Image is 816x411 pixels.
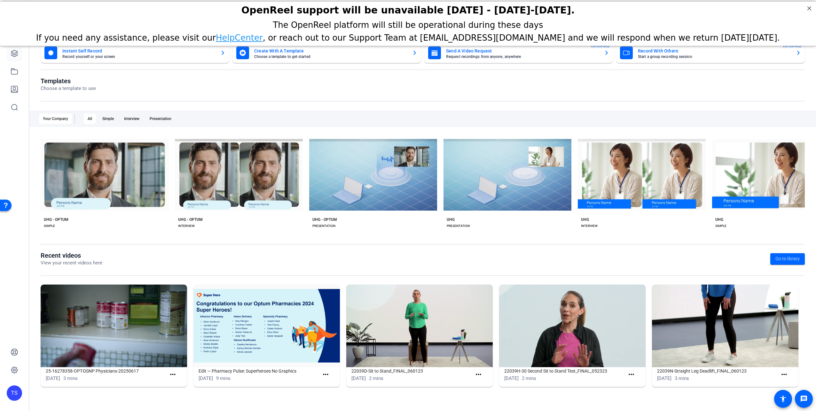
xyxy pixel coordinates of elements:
[216,375,231,381] span: 9 mins
[312,217,337,222] div: UHG - OPTUM
[657,375,671,381] span: [DATE]
[41,259,102,267] p: View your recent videos here
[652,285,798,367] img: 22039N-Straight Leg Deadlift_FINAL_060123
[424,43,613,63] button: Send A Video RequestRequest recordings from anyone, anywhereENTERPRISE
[199,367,319,375] h1: Edit — Pharmacy Pulse: Superheroes No Graphics
[120,114,143,124] div: Interview
[41,252,102,259] h1: Recent videos
[41,85,96,92] p: Choose a template to use
[638,47,791,55] mat-card-title: Record With Others
[504,375,519,381] span: [DATE]
[178,223,195,229] div: INTERVIEW
[62,55,215,59] mat-card-subtitle: Record yourself or your screen
[169,371,177,379] mat-icon: more_horiz
[446,47,599,55] mat-card-title: Send A Video Request
[805,3,813,11] div: Close Step
[46,367,166,375] h1: 25-16278358-OPT-DSNP Physicians-20250617
[346,285,493,367] img: 22039D-Sit to Stand_FINAL_060123
[715,217,723,222] div: UHG
[41,43,229,63] button: Instant Self RecordRecord yourself or your screen
[7,385,22,401] div: TS
[84,114,96,124] div: All
[216,31,263,41] a: HelpCenter
[581,217,589,222] div: UHG
[783,44,802,49] span: ENTERPRISE
[322,371,330,379] mat-icon: more_horiz
[475,371,483,379] mat-icon: more_horiz
[273,19,543,28] span: The OpenReel platform will still be operational during these days
[98,114,118,124] div: Simple
[504,367,625,375] h1: 22039H-30 Second Sit to Stand Test_FINAL_052323
[8,3,808,14] h2: OpenReel support will be unavailable Thursday - Friday, October 16th-17th.
[351,375,366,381] span: [DATE]
[591,44,610,49] span: ENTERPRISE
[63,375,78,381] span: 3 mins
[351,367,472,375] h1: 22039D-Sit to Stand_FINAL_060123
[780,371,788,379] mat-icon: more_horiz
[581,223,598,229] div: INTERVIEW
[178,217,203,222] div: UHG - OPTUM
[44,217,68,222] div: UHG - OPTUM
[41,285,187,367] img: 25-16278358-OPT-DSNP Physicians-20250617
[254,47,407,55] mat-card-title: Create With A Template
[146,114,175,124] div: Presentation
[638,55,791,59] mat-card-subtitle: Start a group recording session
[657,367,778,375] h1: 22039N-Straight Leg Deadlift_FINAL_060123
[369,375,383,381] span: 2 mins
[39,114,72,124] div: Your Company
[779,395,787,403] mat-icon: accessibility
[254,55,407,59] mat-card-subtitle: Choose a template to get started
[770,253,805,265] a: Go to library
[62,47,215,55] mat-card-title: Instant Self Record
[46,375,60,381] span: [DATE]
[499,285,646,367] img: 22039H-30 Second Sit to Stand Test_FINAL_052323
[232,43,421,63] button: Create With A TemplateChoose a template to get started
[36,31,780,41] span: If you need any assistance, please visit our , or reach out to our Support Team at [EMAIL_ADDRESS...
[44,223,55,229] div: SIMPLE
[800,395,808,403] mat-icon: message
[41,77,96,85] h1: Templates
[627,371,635,379] mat-icon: more_horiz
[775,255,800,262] span: Go to library
[446,55,599,59] mat-card-subtitle: Request recordings from anyone, anywhere
[675,375,689,381] span: 3 mins
[199,375,213,381] span: [DATE]
[522,375,536,381] span: 2 mins
[447,223,470,229] div: PRESENTATION
[193,285,340,367] img: Edit — Pharmacy Pulse: Superheroes No Graphics
[312,223,335,229] div: PRESENTATION
[715,223,726,229] div: SIMPLE
[447,217,455,222] div: UHG
[616,43,805,63] button: Record With OthersStart a group recording sessionENTERPRISE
